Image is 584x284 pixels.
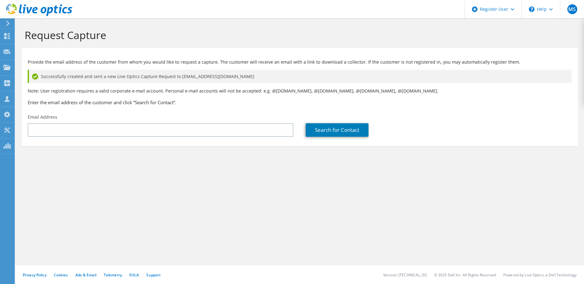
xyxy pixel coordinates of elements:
[28,99,572,106] h3: Enter the email address of the customer and click “Search for Contact”.
[529,6,534,12] svg: \n
[25,29,572,41] h1: Request Capture
[503,272,577,278] li: Powered by Live Optics, a Dell Technology
[28,114,57,120] label: Email Address
[28,88,572,94] p: Note: User registration requires a valid corporate e-mail account. Personal e-mail accounts will ...
[28,59,572,65] p: Provide the email address of the customer from whom you would like to request a capture. The cust...
[104,272,122,278] a: Telemetry
[567,4,577,14] span: MS
[383,272,427,278] li: Version: [TECHNICAL_ID]
[41,73,254,80] span: Successfully created and sent a new Live Optics Capture Request to [EMAIL_ADDRESS][DOMAIN_NAME]
[23,272,46,278] a: Privacy Policy
[146,272,161,278] a: Support
[75,272,96,278] a: Ads & Email
[54,272,68,278] a: Cookies
[129,272,139,278] a: EULA
[434,272,496,278] li: © 2025 Dell Inc. All Rights Reserved
[306,123,369,137] a: Search for Contact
